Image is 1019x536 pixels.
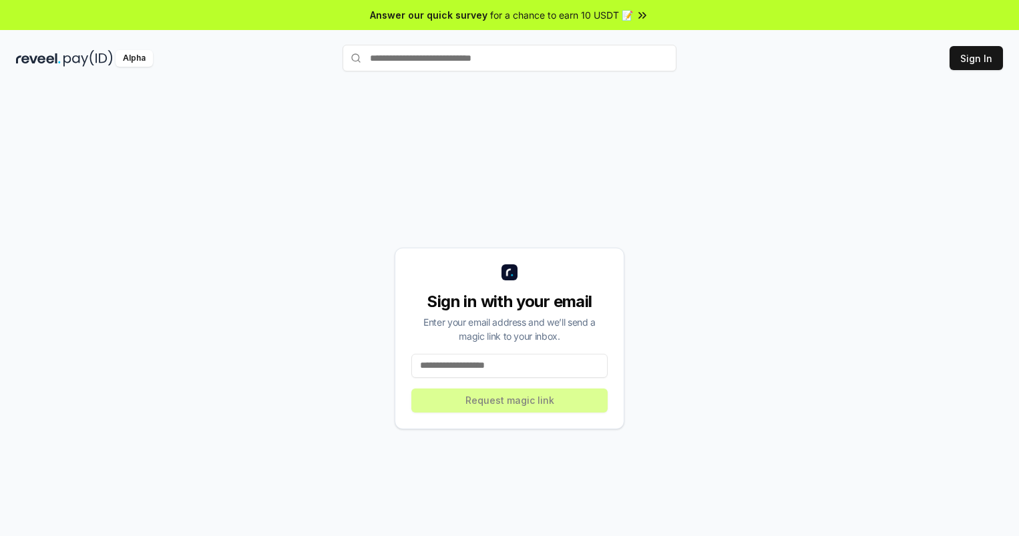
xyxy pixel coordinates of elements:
img: pay_id [63,50,113,67]
img: reveel_dark [16,50,61,67]
span: for a chance to earn 10 USDT 📝 [490,8,633,22]
span: Answer our quick survey [370,8,487,22]
div: Alpha [116,50,153,67]
button: Sign In [950,46,1003,70]
img: logo_small [501,264,518,280]
div: Sign in with your email [411,291,608,312]
div: Enter your email address and we’ll send a magic link to your inbox. [411,315,608,343]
